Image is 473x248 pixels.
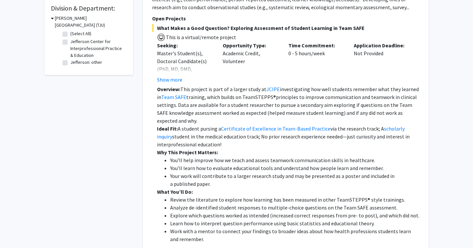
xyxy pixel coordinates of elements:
[157,125,178,132] strong: Ideal Fit:
[157,125,405,140] a: scholarly inquiry
[170,164,419,172] li: You’ll learn how to evaluate educational tools and understand how people learn and remember.
[368,196,405,203] span: ® style trainings.
[170,196,419,204] li: Review the literature to explore how learning has been measured in other TeamSTEPPS
[157,85,419,125] p: This project is part of a larger study at investigating how well students remember what they lear...
[170,227,419,243] li: Work with a mentor to connect your findings to broader ideas about how health professions student...
[221,125,330,132] a: Certificate of Excellence in Team-Based Practice
[157,76,182,84] button: Show more
[170,172,419,188] li: Your work will contribute to a larger research study and may be presented as a poster and include...
[157,125,419,148] p: A student pursing a via the research track; A student in the medical education track; No prior re...
[170,204,419,211] li: Analyze de-identified student responses to multiple-choice questions on the Team SAFE assessment.
[157,86,180,92] strong: Overview:
[170,211,419,219] li: Explore which questions worked as intended (increased correct responses from pre- to post), and w...
[70,59,102,66] label: Jefferson: other
[70,38,125,59] label: Jefferson Center for Interprofessional Practice & Education
[157,49,213,81] div: Master's Student(s), Doctoral Candidate(s) (PhD, MD, DMD, PharmD, etc.)
[55,15,126,29] h3: [PERSON_NAME][GEOGRAPHIC_DATA] (TJU)
[273,94,276,100] span: ®
[354,41,410,49] p: Application Deadline:
[218,41,283,84] div: Academic Credit, Volunteer
[152,24,419,32] span: What Makes a Good Question? Exploring Assessment of Student Learning in Team SAFE
[152,14,419,22] p: Open Projects
[161,94,186,100] a: Team SAFE
[51,4,126,12] h2: Division & Department:
[5,218,28,243] iframe: Chat
[170,156,419,164] li: You’ll help improve how we teach and assess teamwork communication skills in healthcare.
[165,34,236,40] span: This is a virtual/remote project
[70,30,91,37] label: (Select All)
[157,149,218,156] strong: Why This Project Matters:
[223,41,279,49] p: Opportunity Type:
[349,41,415,84] div: Not Provided
[170,219,419,227] li: Learn how to interpret question performance using basic statistics and educational theory.
[266,86,280,92] a: JCIPE
[288,41,344,49] p: Time Commitment:
[157,41,213,49] p: Seeking:
[283,41,349,84] div: 0 - 5 hours/week
[157,188,193,195] strong: What You’ll Do:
